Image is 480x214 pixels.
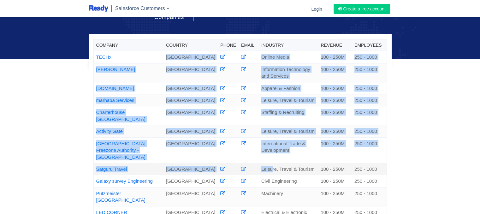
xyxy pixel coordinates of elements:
td: [GEOGRAPHIC_DATA] [163,106,218,125]
td: 100 - 250M [318,106,352,125]
td: 250 - 1000 [352,63,387,82]
td: 250 - 1000 [352,175,387,187]
td: 250 - 1000 [352,82,387,94]
td: International Trade & Development [259,137,318,163]
a: Satguru Travel [96,166,127,172]
td: 250 - 1000 [352,163,387,175]
a: Create a free account [334,4,390,14]
th: Industry [259,39,318,51]
td: [GEOGRAPHIC_DATA] [163,125,218,137]
th: Employees [352,39,387,51]
td: 250 - 1000 [352,94,387,106]
td: Apparel & Fashion [259,82,318,94]
td: 100 - 250M [318,187,352,206]
td: Machinery [259,187,318,206]
th: Revenue [318,39,352,51]
td: 100 - 250M [318,163,352,175]
th: Phone [218,39,239,51]
a: [DOMAIN_NAME] [96,86,134,91]
td: [GEOGRAPHIC_DATA] [163,137,218,163]
td: Civil Engineering [259,175,318,187]
td: 100 - 250M [318,125,352,137]
td: 100 - 250M [318,94,352,106]
th: Email [239,39,259,51]
td: [GEOGRAPHIC_DATA] [163,94,218,106]
a: Login [307,1,326,17]
td: Information Technology and Services [259,63,318,82]
a: TECHx [96,54,111,60]
td: [GEOGRAPHIC_DATA] [163,175,218,187]
td: 250 - 1000 [352,51,387,63]
td: [GEOGRAPHIC_DATA] [163,51,218,63]
a: marhaba Services [96,98,134,103]
td: [GEOGRAPHIC_DATA] [163,63,218,82]
a: Activity Gate [96,128,123,134]
td: Leisure, Travel & Tourism [259,94,318,106]
td: Leisure, Travel & Tourism [259,125,318,137]
img: logo [89,5,109,13]
td: 250 - 1000 [352,187,387,206]
td: 100 - 250M [318,175,352,187]
a: Galaxy survey Engineering [96,178,153,184]
td: [GEOGRAPHIC_DATA] [163,187,218,206]
span: Salesforce Customers [115,6,165,11]
td: 100 - 250M [318,63,352,82]
th: Company [93,39,163,51]
td: 250 - 1000 [352,137,387,163]
span: Login [311,7,322,12]
td: 100 - 250M [318,51,352,63]
td: [GEOGRAPHIC_DATA] [163,163,218,175]
td: Staffing & Recruiting [259,106,318,125]
a: Putzmeister [GEOGRAPHIC_DATA] [96,191,145,203]
td: 100 - 250M [318,137,352,163]
span: Companies [154,14,184,20]
a: [PERSON_NAME] [96,67,135,72]
a: Charterhouse [GEOGRAPHIC_DATA] [96,110,145,122]
td: 100 - 250M [318,82,352,94]
td: 250 - 1000 [352,125,387,137]
td: Online Media [259,51,318,63]
td: 250 - 1000 [352,106,387,125]
th: Country [163,39,218,51]
a: [GEOGRAPHIC_DATA] Freezone Authority - [GEOGRAPHIC_DATA] [96,141,145,160]
td: Leisure, Travel & Tourism [259,163,318,175]
td: [GEOGRAPHIC_DATA] [163,82,218,94]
